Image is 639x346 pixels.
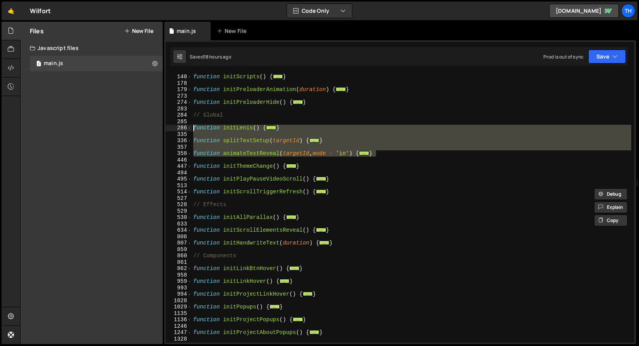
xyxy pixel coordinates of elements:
[166,74,192,80] div: 140
[309,138,319,143] span: ...
[166,304,192,310] div: 1029
[166,240,192,246] div: 807
[166,246,192,253] div: 859
[594,215,627,226] button: Copy
[166,272,192,279] div: 958
[273,74,283,79] span: ...
[166,131,192,138] div: 335
[270,305,280,309] span: ...
[166,106,192,112] div: 283
[166,93,192,100] div: 273
[166,227,192,234] div: 634
[166,201,192,208] div: 528
[359,151,369,155] span: ...
[316,228,326,232] span: ...
[166,99,192,106] div: 274
[166,157,192,164] div: 446
[166,317,192,323] div: 1136
[166,298,192,304] div: 1028
[594,201,627,213] button: Explain
[166,189,192,195] div: 514
[316,189,326,194] span: ...
[44,60,63,67] div: main.js
[290,266,300,270] span: ...
[303,292,313,296] span: ...
[588,50,626,64] button: Save
[30,6,51,15] div: Wilfort
[190,53,231,60] div: Saved
[166,86,192,93] div: 179
[166,265,192,272] div: 862
[124,28,153,34] button: New File
[166,329,192,336] div: 1247
[280,279,290,283] span: ...
[166,285,192,291] div: 993
[287,4,352,18] button: Code Only
[166,278,192,285] div: 959
[309,330,319,334] span: ...
[166,176,192,182] div: 495
[166,214,192,221] div: 530
[166,221,192,227] div: 633
[166,208,192,215] div: 529
[166,323,192,330] div: 1246
[166,112,192,119] div: 284
[30,27,44,35] h2: Files
[166,310,192,317] div: 1135
[166,336,192,343] div: 1328
[217,27,249,35] div: New File
[336,87,346,91] span: ...
[293,100,303,104] span: ...
[166,253,192,259] div: 860
[166,144,192,151] div: 357
[2,2,21,20] a: 🤙
[166,125,192,131] div: 286
[166,119,192,125] div: 285
[166,138,192,144] div: 336
[286,215,296,219] span: ...
[166,195,192,202] div: 527
[204,53,231,60] div: 18 hours ago
[319,241,330,245] span: ...
[543,53,584,60] div: Prod is out of sync
[166,291,192,298] div: 994
[166,182,192,189] div: 513
[21,40,163,56] div: Javascript files
[594,188,627,200] button: Debug
[166,150,192,157] div: 358
[166,259,192,266] div: 861
[166,163,192,170] div: 447
[30,56,163,71] div: 16468/44594.js
[36,61,41,67] span: 1
[266,126,277,130] span: ...
[549,4,619,18] a: [DOMAIN_NAME]
[166,80,192,87] div: 178
[166,234,192,240] div: 806
[166,170,192,176] div: 494
[621,4,635,18] a: Th
[316,177,326,181] span: ...
[286,164,296,168] span: ...
[293,317,303,322] span: ...
[177,27,196,35] div: main.js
